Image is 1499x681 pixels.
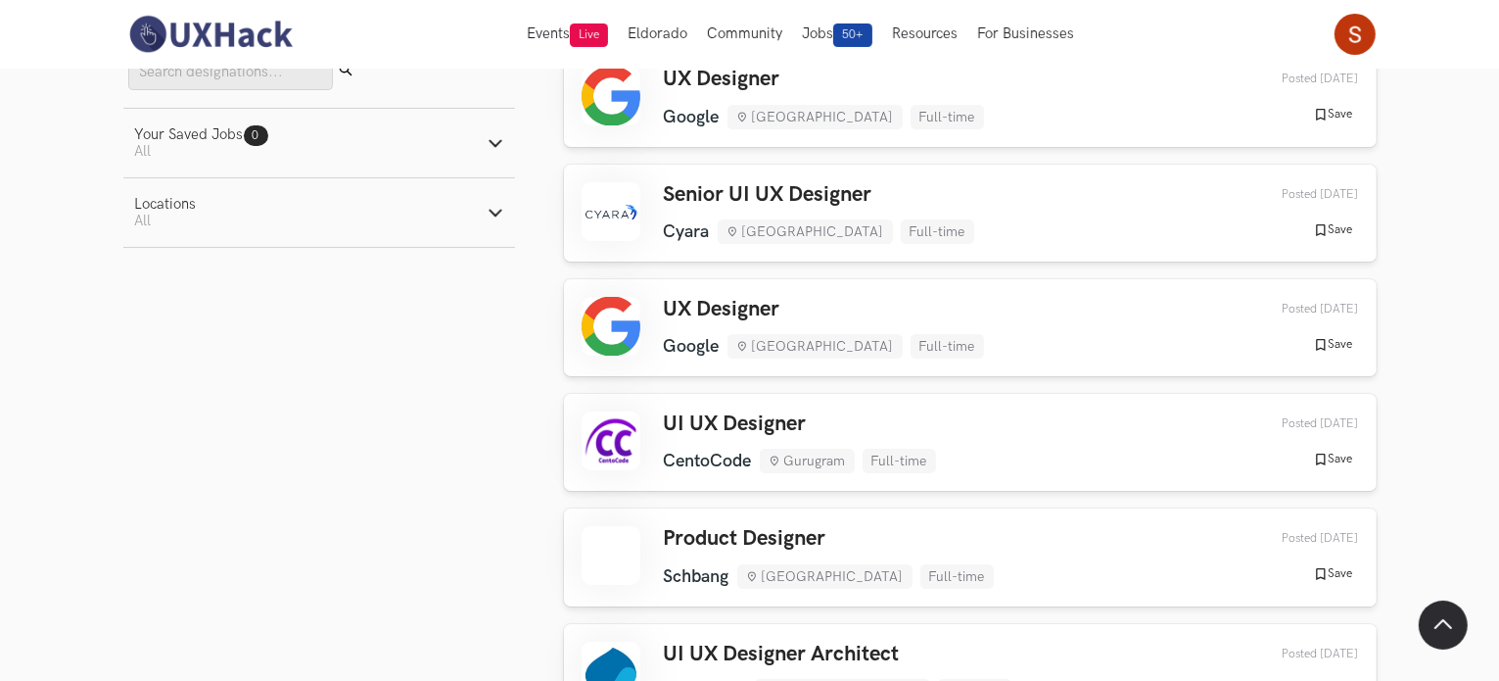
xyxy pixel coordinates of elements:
[564,165,1377,262] a: Senior UI UX Designer Cyara [GEOGRAPHIC_DATA] Full-time Posted [DATE] Save
[718,219,893,244] li: [GEOGRAPHIC_DATA]
[564,279,1377,376] a: UX Designer Google [GEOGRAPHIC_DATA] Full-time Posted [DATE] Save
[664,412,936,437] h3: UI UX Designer
[1307,221,1359,239] button: Save
[833,24,872,47] span: 50+
[1307,565,1359,583] button: Save
[664,566,729,587] li: Schbang
[564,49,1377,146] a: UX Designer Google [GEOGRAPHIC_DATA] Full-time Posted [DATE] Save
[564,394,1377,491] a: UI UX Designer CentoCode Gurugram Full-time Posted [DATE] Save
[135,213,152,229] span: All
[664,336,720,357] li: Google
[1237,302,1359,316] div: 09th Sep
[1237,647,1359,661] div: 06th Sep
[128,55,333,90] input: Search
[664,642,1011,667] h3: UI UX Designer Architect
[664,67,984,92] h3: UX Designer
[1237,187,1359,202] div: 12th Sep
[1237,72,1359,86] div: 13th Sep
[863,449,936,473] li: Full-time
[664,451,752,471] li: CentoCode
[727,334,903,359] li: [GEOGRAPHIC_DATA]
[570,24,608,47] span: Live
[253,128,259,143] span: 0
[901,219,974,244] li: Full-time
[135,143,152,160] span: All
[737,564,913,589] li: [GEOGRAPHIC_DATA]
[123,178,515,247] button: LocationsAll
[664,221,710,242] li: Cyara
[135,126,268,143] div: Your Saved Jobs
[564,509,1377,606] a: Product Designer Schbang [GEOGRAPHIC_DATA] Full-time Posted [DATE] Save
[760,449,855,473] li: Gurugram
[1335,14,1376,55] img: Your profile pic
[123,109,515,177] button: Your Saved Jobs0 All
[1307,336,1359,354] button: Save
[1307,451,1359,468] button: Save
[920,564,994,589] li: Full-time
[664,297,984,322] h3: UX Designer
[664,182,974,208] h3: Senior UI UX Designer
[123,14,298,55] img: UXHack-logo.png
[135,196,197,213] div: Locations
[1307,106,1359,123] button: Save
[911,334,984,359] li: Full-time
[911,105,984,129] li: Full-time
[1237,531,1359,546] div: 06th Sep
[1237,416,1359,431] div: 06th Sep
[727,105,903,129] li: [GEOGRAPHIC_DATA]
[664,107,720,127] li: Google
[664,526,994,552] h3: Product Designer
